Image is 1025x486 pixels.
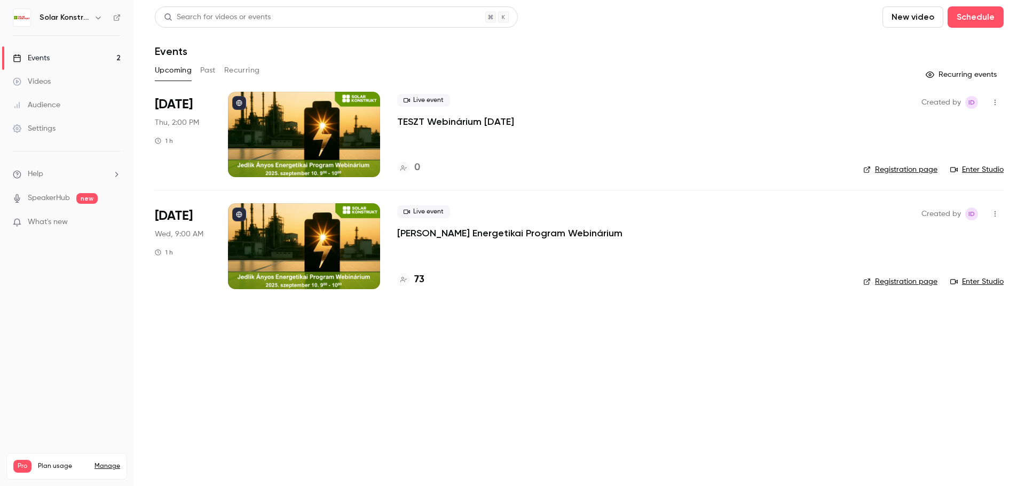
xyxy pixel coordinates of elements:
[155,45,187,58] h1: Events
[950,164,1004,175] a: Enter Studio
[164,12,271,23] div: Search for videos or events
[28,169,43,180] span: Help
[397,227,622,240] a: [PERSON_NAME] Energetikai Program Webinárium
[94,462,120,471] a: Manage
[921,96,961,109] span: Created by
[200,62,216,79] button: Past
[38,462,88,471] span: Plan usage
[397,94,450,107] span: Live event
[414,161,420,175] h4: 0
[397,161,420,175] a: 0
[155,248,173,257] div: 1 h
[13,123,56,134] div: Settings
[76,193,98,204] span: new
[13,100,60,110] div: Audience
[13,76,51,87] div: Videos
[224,62,260,79] button: Recurring
[863,164,937,175] a: Registration page
[397,115,514,128] a: TESZT Webinárium [DATE]
[155,203,211,289] div: Sep 10 Wed, 9:00 AM (Europe/Budapest)
[155,117,199,128] span: Thu, 2:00 PM
[397,205,450,218] span: Live event
[155,137,173,145] div: 1 h
[863,276,937,287] a: Registration page
[13,9,30,26] img: Solar Konstrukt Kft.
[155,208,193,225] span: [DATE]
[397,273,424,287] a: 73
[155,62,192,79] button: Upcoming
[965,208,978,220] span: Istvan Dobo
[40,12,90,23] h6: Solar Konstrukt Kft.
[28,217,68,228] span: What's new
[13,460,31,473] span: Pro
[882,6,943,28] button: New video
[155,96,193,113] span: [DATE]
[155,229,203,240] span: Wed, 9:00 AM
[28,193,70,204] a: SpeakerHub
[965,96,978,109] span: Istvan Dobo
[921,66,1004,83] button: Recurring events
[921,208,961,220] span: Created by
[968,96,975,109] span: ID
[414,273,424,287] h4: 73
[13,53,50,63] div: Events
[968,208,975,220] span: ID
[155,92,211,177] div: Sep 4 Thu, 2:00 PM (Europe/Budapest)
[13,169,121,180] li: help-dropdown-opener
[948,6,1004,28] button: Schedule
[950,276,1004,287] a: Enter Studio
